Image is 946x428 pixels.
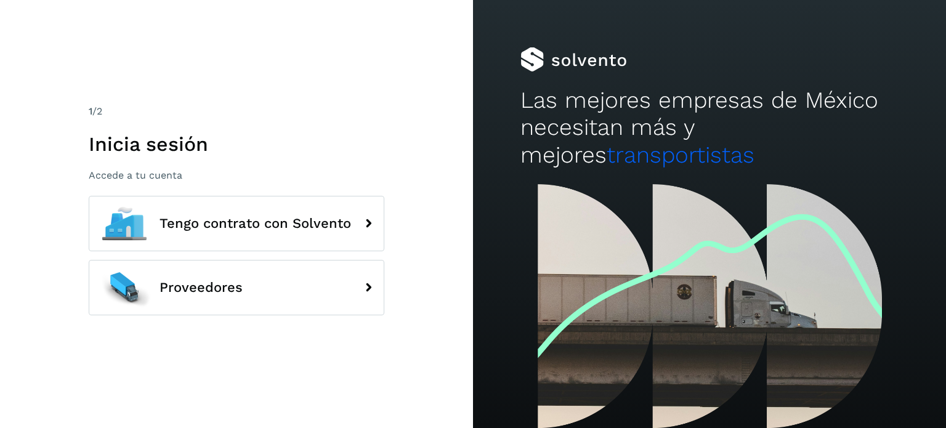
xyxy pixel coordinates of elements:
[160,280,243,295] span: Proveedores
[160,216,351,231] span: Tengo contrato con Solvento
[607,142,754,168] span: transportistas
[89,260,384,315] button: Proveedores
[89,169,384,181] p: Accede a tu cuenta
[89,105,92,117] span: 1
[89,104,384,119] div: /2
[520,87,899,169] h2: Las mejores empresas de México necesitan más y mejores
[89,196,384,251] button: Tengo contrato con Solvento
[89,132,384,156] h1: Inicia sesión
